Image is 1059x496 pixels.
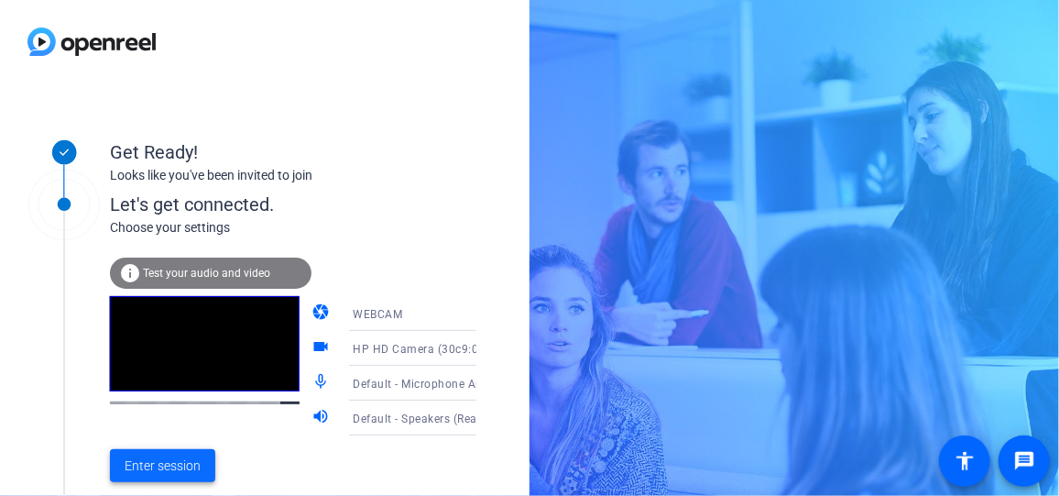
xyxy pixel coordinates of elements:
mat-icon: mic_none [311,372,333,394]
mat-icon: camera [311,303,333,325]
mat-icon: message [1013,450,1035,472]
span: Test your audio and video [143,267,270,280]
mat-icon: videocam [311,337,333,359]
span: HP HD Camera (30c9:0010) [353,341,503,356]
mat-icon: volume_up [311,407,333,429]
div: Let's get connected. [110,191,514,218]
span: Enter session [125,457,201,476]
div: Looks like you've been invited to join [110,166,476,185]
mat-icon: accessibility [954,450,976,472]
span: WEBCAM [353,308,402,321]
span: Default - Microphone Array (Intel® Smart Sound Technology for Digital Microphones) [353,376,807,391]
mat-icon: info [119,262,141,284]
div: Get Ready! [110,138,476,166]
span: Default - Speakers (Realtek(R) Audio) [353,411,551,425]
div: Choose your settings [110,218,514,237]
button: Enter session [110,449,215,482]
